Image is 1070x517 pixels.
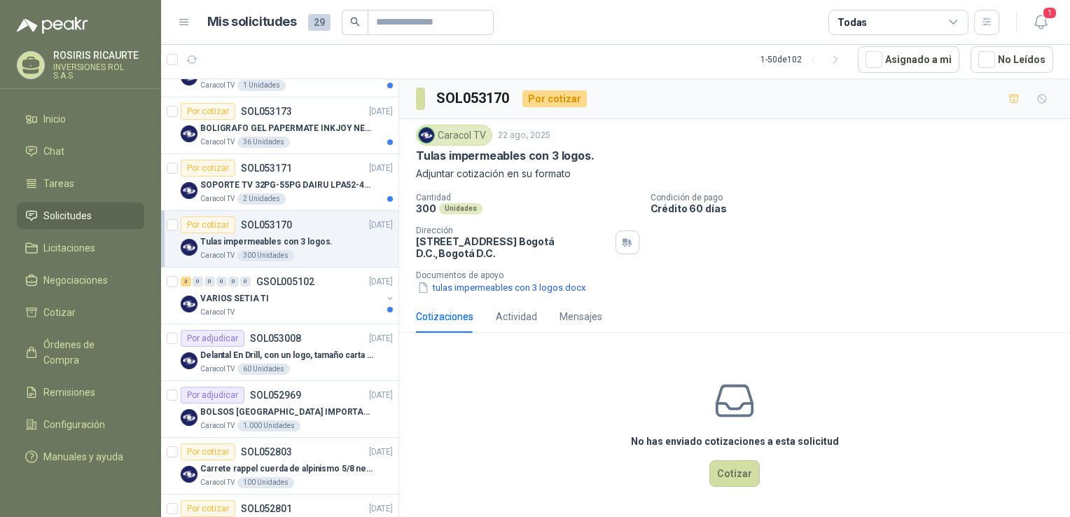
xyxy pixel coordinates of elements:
[17,202,144,229] a: Solicitudes
[17,170,144,197] a: Tareas
[200,179,375,192] p: SOPORTE TV 32PG-55PG DAIRU LPA52-446KIT2
[416,280,588,295] button: tulas impermeables con 3 logos.docx
[181,352,197,369] img: Company Logo
[858,46,959,73] button: Asignado a mi
[416,309,473,324] div: Cotizaciones
[181,125,197,142] img: Company Logo
[250,333,301,343] p: SOL053008
[416,149,594,163] p: Tulas impermeables con 3 logos.
[161,438,398,495] a: Por cotizarSOL052803[DATE] Company LogoCarrete rappel cuerda de alpinismo 5/8 negra 16mmCaracol T...
[17,138,144,165] a: Chat
[181,182,197,199] img: Company Logo
[17,331,144,373] a: Órdenes de Compra
[369,389,393,402] p: [DATE]
[1028,10,1053,35] button: 1
[200,349,375,362] p: Delantal En Drill, con un logo, tamaño carta 1 tinta (Se envia enlacen, como referencia)
[369,162,393,175] p: [DATE]
[43,240,95,256] span: Licitaciones
[43,417,105,432] span: Configuración
[369,446,393,459] p: [DATE]
[241,106,292,116] p: SOL053173
[200,477,235,488] p: Caracol TV
[439,203,482,214] div: Unidades
[200,307,235,318] p: Caracol TV
[369,502,393,516] p: [DATE]
[181,387,244,404] div: Por adjudicar
[53,63,144,80] p: INVERSIONES ROL S.A.S
[161,154,398,211] a: Por cotizarSOL053171[DATE] Company LogoSOPORTE TV 32PG-55PG DAIRU LPA52-446KIT2Caracol TV2 Unidades
[181,216,235,233] div: Por cotizar
[200,292,269,305] p: VARIOS SETIA TI
[237,420,300,432] div: 1.000 Unidades
[498,129,550,142] p: 22 ago, 2025
[760,48,847,71] div: 1 - 50 de 102
[241,447,292,457] p: SOL052803
[436,88,511,109] h3: SOL053170
[416,226,610,235] p: Dirección
[651,202,1065,214] p: Crédito 60 días
[308,14,331,31] span: 29
[43,144,64,159] span: Chat
[181,160,235,177] div: Por cotizar
[161,97,398,154] a: Por cotizarSOL053173[DATE] Company LogoBOLIGRAFO GEL PAPERMATE INKJOY NEGROCaracol TV36 Unidades
[161,381,398,438] a: Por adjudicarSOL052969[DATE] Company LogoBOLSOS [GEOGRAPHIC_DATA] IMPORTADO [GEOGRAPHIC_DATA]-397...
[369,105,393,118] p: [DATE]
[17,267,144,294] a: Negociaciones
[200,122,375,135] p: BOLIGRAFO GEL PAPERMATE INKJOY NEGRO
[651,193,1065,202] p: Condición de pago
[838,15,867,30] div: Todas
[416,270,1064,280] p: Documentos de apoyo
[237,193,286,205] div: 2 Unidades
[43,449,123,464] span: Manuales y ayuda
[1042,6,1057,20] span: 1
[971,46,1053,73] button: No Leídos
[43,337,131,368] span: Órdenes de Compra
[200,462,375,476] p: Carrete rappel cuerda de alpinismo 5/8 negra 16mm
[43,305,76,320] span: Cotizar
[181,466,197,483] img: Company Logo
[207,12,297,32] h1: Mis solicitudes
[200,137,235,148] p: Caracol TV
[631,434,839,449] h3: No has enviado cotizaciones a esta solicitud
[237,250,294,261] div: 300 Unidades
[200,364,235,375] p: Caracol TV
[43,385,95,400] span: Remisiones
[181,273,396,318] a: 3 0 0 0 0 0 GSOL005102[DATE] Company LogoVARIOS SETIA TICaracol TV
[17,17,88,34] img: Logo peakr
[200,250,235,261] p: Caracol TV
[241,220,292,230] p: SOL053170
[181,239,197,256] img: Company Logo
[43,176,74,191] span: Tareas
[181,500,235,517] div: Por cotizar
[416,125,492,146] div: Caracol TV
[416,166,1053,181] p: Adjuntar cotización en su formato
[204,277,215,287] div: 0
[181,443,235,460] div: Por cotizar
[181,103,235,120] div: Por cotizar
[216,277,227,287] div: 0
[416,193,639,202] p: Cantidad
[200,235,333,249] p: Tulas impermeables con 3 logos.
[416,235,610,259] p: [STREET_ADDRESS] Bogotá D.C. , Bogotá D.C.
[496,309,537,324] div: Actividad
[43,111,66,127] span: Inicio
[43,273,108,288] span: Negociaciones
[237,80,286,91] div: 1 Unidades
[369,332,393,345] p: [DATE]
[241,163,292,173] p: SOL053171
[228,277,239,287] div: 0
[241,504,292,513] p: SOL052801
[200,193,235,205] p: Caracol TV
[237,477,294,488] div: 100 Unidades
[350,17,360,27] span: search
[17,411,144,438] a: Configuración
[560,309,602,324] div: Mensajes
[161,211,398,268] a: Por cotizarSOL053170[DATE] Company LogoTulas impermeables con 3 logos.Caracol TV300 Unidades
[256,277,314,287] p: GSOL005102
[240,277,251,287] div: 0
[161,324,398,381] a: Por adjudicarSOL053008[DATE] Company LogoDelantal En Drill, con un logo, tamaño carta 1 tinta (Se...
[193,277,203,287] div: 0
[709,460,760,487] button: Cotizar
[53,50,144,60] p: ROSIRIS RICAURTE
[237,137,290,148] div: 36 Unidades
